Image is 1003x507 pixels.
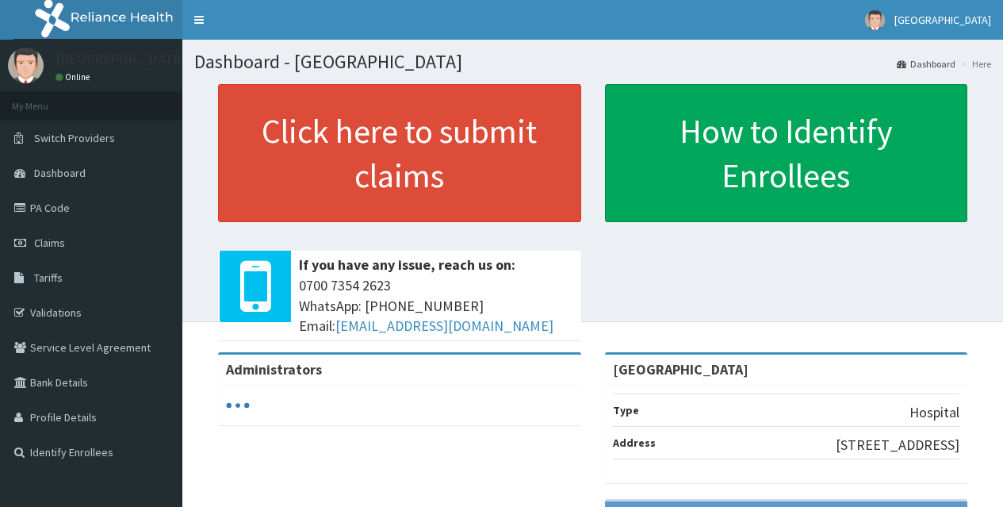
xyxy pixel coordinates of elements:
[957,57,991,71] li: Here
[34,131,115,145] span: Switch Providers
[613,403,639,417] b: Type
[226,360,322,378] b: Administrators
[613,360,748,378] strong: [GEOGRAPHIC_DATA]
[8,48,44,83] img: User Image
[299,275,573,336] span: 0700 7354 2623 WhatsApp: [PHONE_NUMBER] Email:
[34,166,86,180] span: Dashboard
[299,255,515,274] b: If you have any issue, reach us on:
[218,84,581,222] a: Click here to submit claims
[194,52,991,72] h1: Dashboard - [GEOGRAPHIC_DATA]
[34,236,65,250] span: Claims
[226,394,250,417] svg: audio-loading
[897,57,955,71] a: Dashboard
[613,436,656,450] b: Address
[909,402,959,423] p: Hospital
[836,435,959,455] p: [STREET_ADDRESS]
[335,317,553,335] a: [EMAIL_ADDRESS][DOMAIN_NAME]
[605,84,968,222] a: How to Identify Enrollees
[894,13,991,27] span: [GEOGRAPHIC_DATA]
[56,71,94,83] a: Online
[865,10,885,30] img: User Image
[34,271,63,285] span: Tariffs
[56,52,186,66] p: [GEOGRAPHIC_DATA]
